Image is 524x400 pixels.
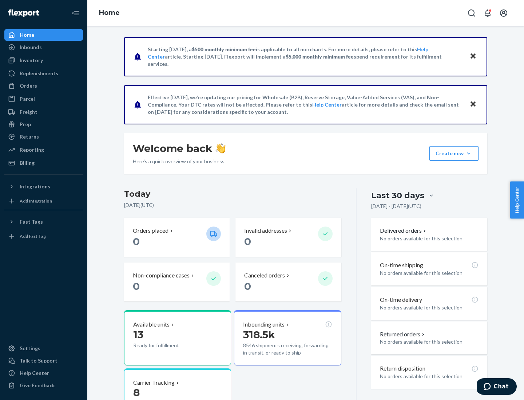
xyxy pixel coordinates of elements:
div: Inventory [20,57,43,64]
div: Give Feedback [20,382,55,389]
div: Parcel [20,95,35,103]
a: Help Center [4,367,83,379]
button: Invalid addresses 0 [235,218,341,257]
div: Reporting [20,146,44,153]
a: Freight [4,106,83,118]
p: Effective [DATE], we're updating our pricing for Wholesale (B2B), Reserve Storage, Value-Added Se... [148,94,463,116]
button: Open Search Box [464,6,479,20]
div: Home [20,31,34,39]
a: Help Center [312,101,342,108]
a: Parcel [4,93,83,105]
button: Inbounding units318.5k8546 shipments receiving, forwarding, in transit, or ready to ship [234,310,341,365]
div: Settings [20,345,40,352]
span: 318.5k [243,328,275,341]
div: Add Fast Tag [20,233,46,239]
button: Close [468,51,478,62]
div: Returns [20,133,39,140]
button: Close Navigation [68,6,83,20]
button: Give Feedback [4,380,83,391]
p: No orders available for this selection [380,269,479,277]
span: 8 [133,386,140,399]
p: Ready for fulfillment [133,342,201,349]
button: Non-compliance cases 0 [124,263,230,301]
button: Talk to Support [4,355,83,367]
div: Orders [20,82,37,89]
button: Help Center [510,181,524,219]
a: Add Integration [4,195,83,207]
button: Available units13Ready for fulfillment [124,310,231,365]
button: Create new [429,146,479,161]
p: No orders available for this selection [380,373,479,380]
button: Open notifications [480,6,495,20]
p: 8546 shipments receiving, forwarding, in transit, or ready to ship [243,342,332,356]
p: Non-compliance cases [133,271,190,280]
p: Carrier Tracking [133,379,175,387]
button: Delivered orders [380,227,428,235]
p: Starting [DATE], a is applicable to all merchants. For more details, please refer to this article... [148,46,463,68]
span: 13 [133,328,143,341]
a: Inventory [4,55,83,66]
div: Replenishments [20,70,58,77]
div: Freight [20,108,37,116]
p: Available units [133,320,170,329]
a: Billing [4,157,83,169]
iframe: Opens a widget where you can chat to one of our agents [477,378,517,396]
button: Close [468,99,478,110]
div: Billing [20,159,35,167]
button: Canceled orders 0 [235,263,341,301]
a: Inbounds [4,41,83,53]
a: Settings [4,343,83,354]
button: Open account menu [496,6,511,20]
h3: Today [124,188,341,200]
button: Returned orders [380,330,426,339]
div: Talk to Support [20,357,57,364]
p: Return disposition [380,364,425,373]
p: Canceled orders [244,271,285,280]
span: $500 monthly minimum fee [192,46,256,52]
p: [DATE] ( UTC ) [124,201,341,209]
a: Home [4,29,83,41]
p: [DATE] - [DATE] ( UTC ) [371,203,421,210]
a: Returns [4,131,83,143]
p: Orders placed [133,227,168,235]
h1: Welcome back [133,142,226,155]
a: Prep [4,119,83,130]
div: Fast Tags [20,218,43,225]
div: Integrations [20,183,50,190]
button: Orders placed 0 [124,218,230,257]
ol: breadcrumbs [93,3,126,24]
span: $5,000 monthly minimum fee [286,53,354,60]
span: 0 [133,235,140,248]
p: Inbounding units [243,320,285,329]
div: Prep [20,121,31,128]
span: 0 [244,235,251,248]
button: Fast Tags [4,216,83,228]
p: Here’s a quick overview of your business [133,158,226,165]
img: hand-wave emoji [215,143,226,153]
p: No orders available for this selection [380,235,479,242]
div: Last 30 days [371,190,424,201]
div: Inbounds [20,44,42,51]
a: Orders [4,80,83,92]
img: Flexport logo [8,9,39,17]
p: No orders available for this selection [380,304,479,311]
button: Integrations [4,181,83,192]
div: Add Integration [20,198,52,204]
a: Replenishments [4,68,83,79]
a: Home [99,9,120,17]
p: On-time shipping [380,261,423,269]
p: Invalid addresses [244,227,287,235]
p: No orders available for this selection [380,338,479,345]
a: Reporting [4,144,83,156]
a: Add Fast Tag [4,231,83,242]
div: Help Center [20,369,49,377]
p: On-time delivery [380,296,422,304]
span: 0 [133,280,140,292]
span: 0 [244,280,251,292]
